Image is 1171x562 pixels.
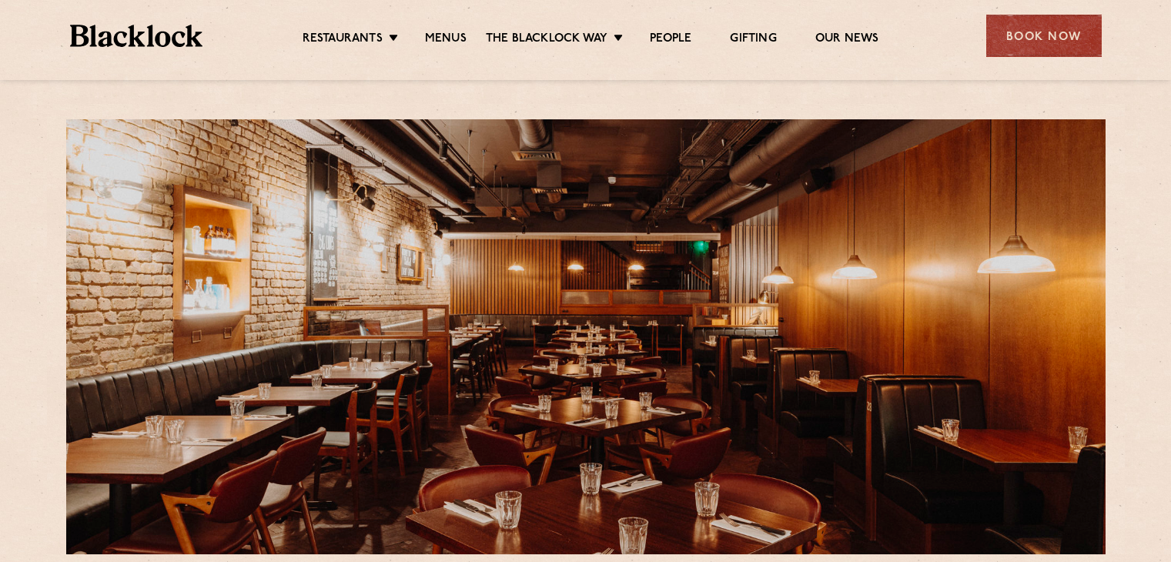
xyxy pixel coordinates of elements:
img: BL_Textured_Logo-footer-cropped.svg [70,25,203,47]
div: Book Now [986,15,1102,57]
a: People [650,32,691,49]
a: Restaurants [303,32,383,49]
a: Gifting [730,32,776,49]
a: Our News [815,32,879,49]
a: Menus [425,32,467,49]
a: The Blacklock Way [486,32,607,49]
